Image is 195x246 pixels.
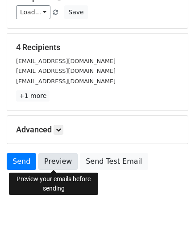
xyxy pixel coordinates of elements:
[16,5,50,19] a: Load...
[16,78,116,85] small: [EMAIL_ADDRESS][DOMAIN_NAME]
[64,5,87,19] button: Save
[38,153,78,170] a: Preview
[16,68,116,74] small: [EMAIL_ADDRESS][DOMAIN_NAME]
[7,153,36,170] a: Send
[16,90,50,102] a: +1 more
[16,42,179,52] h5: 4 Recipients
[9,173,98,195] div: Preview your emails before sending
[150,203,195,246] iframe: Chat Widget
[80,153,148,170] a: Send Test Email
[16,125,179,135] h5: Advanced
[16,58,116,64] small: [EMAIL_ADDRESS][DOMAIN_NAME]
